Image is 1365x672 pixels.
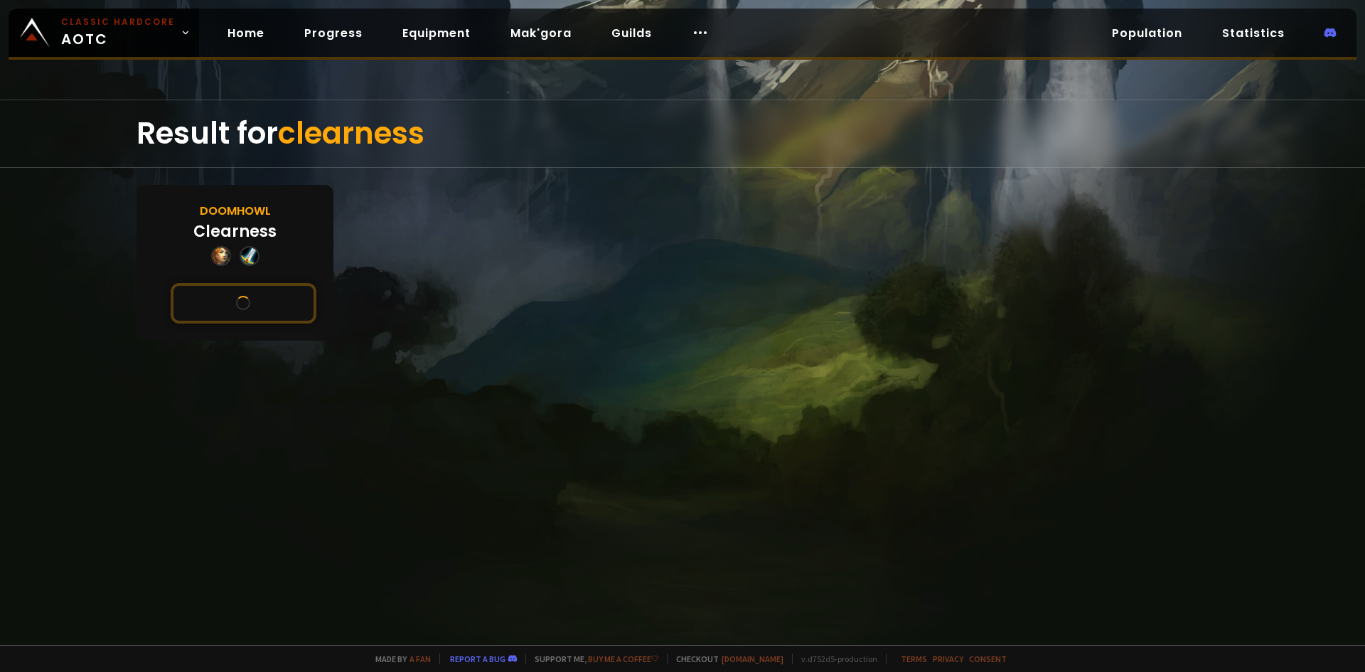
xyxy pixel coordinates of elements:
small: Classic Hardcore [61,16,175,28]
a: [DOMAIN_NAME] [722,654,783,664]
a: Privacy [933,654,963,664]
a: Statistics [1211,18,1296,48]
span: Made by [367,654,431,664]
a: Consent [969,654,1007,664]
div: Clearness [193,220,277,243]
a: Equipment [391,18,482,48]
div: Doomhowl [200,202,271,220]
a: Buy me a coffee [588,654,658,664]
a: Guilds [600,18,663,48]
span: Checkout [667,654,783,664]
span: v. d752d5 - production [792,654,877,664]
span: AOTC [61,16,175,50]
a: Report a bug [450,654,505,664]
div: Result for [136,100,1228,167]
button: See this character [171,283,316,324]
span: Support me, [525,654,658,664]
a: Population [1101,18,1194,48]
a: Terms [901,654,927,664]
a: Progress [293,18,374,48]
span: clearness [278,112,424,154]
a: Mak'gora [499,18,583,48]
a: a fan [409,654,431,664]
a: Classic HardcoreAOTC [9,9,199,57]
a: Home [216,18,276,48]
